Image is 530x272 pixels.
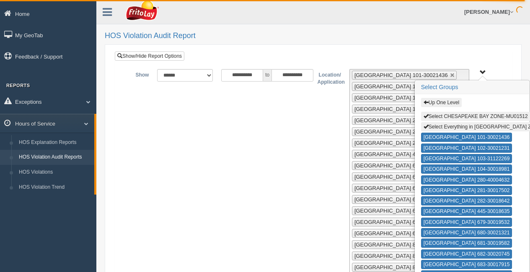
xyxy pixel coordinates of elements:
[15,180,94,195] a: HOS Violation Trend
[421,133,512,142] button: [GEOGRAPHIC_DATA] 101-30021436
[421,207,512,216] button: [GEOGRAPHIC_DATA] 445-30018635
[421,239,512,248] button: [GEOGRAPHIC_DATA] 681-30019582
[354,95,448,101] span: [GEOGRAPHIC_DATA] 103-31122269
[15,135,94,150] a: HOS Explanation Reports
[421,164,512,174] button: [GEOGRAPHIC_DATA] 104-30018981
[415,81,529,94] h3: Select Groups
[354,241,448,248] span: [GEOGRAPHIC_DATA] 848-30017452
[354,174,448,180] span: [GEOGRAPHIC_DATA] 680-30021321
[313,69,345,86] label: Location/ Application
[354,162,448,169] span: [GEOGRAPHIC_DATA] 679-30019532
[421,196,512,205] button: [GEOGRAPHIC_DATA] 282-30018642
[15,150,94,165] a: HOS Violation Audit Reports
[421,228,512,237] button: [GEOGRAPHIC_DATA] 680-30021321
[354,219,448,225] span: [GEOGRAPHIC_DATA] 684-31144895
[421,144,512,153] button: [GEOGRAPHIC_DATA] 102-30021231
[354,196,448,203] span: [GEOGRAPHIC_DATA] 682-30020745
[421,175,512,185] button: [GEOGRAPHIC_DATA] 280-40004632
[421,249,512,259] button: [GEOGRAPHIC_DATA] 682-30020745
[354,72,448,78] span: [GEOGRAPHIC_DATA] 101-30021436
[354,230,448,236] span: [GEOGRAPHIC_DATA] 685-40004848
[354,128,448,135] span: [GEOGRAPHIC_DATA] 281-30017502
[121,69,153,79] label: Show
[354,140,448,146] span: [GEOGRAPHIC_DATA] 282-30018642
[421,218,512,227] button: [GEOGRAPHIC_DATA] 679-30019532
[354,151,448,157] span: [GEOGRAPHIC_DATA] 445-30018635
[115,51,184,61] a: Show/Hide Report Options
[354,83,448,90] span: [GEOGRAPHIC_DATA] 102-30021231
[105,32,522,40] h2: HOS Violation Audit Report
[354,185,448,191] span: [GEOGRAPHIC_DATA] 681-30019582
[421,260,512,269] button: [GEOGRAPHIC_DATA] 683-30017915
[354,264,448,270] span: [GEOGRAPHIC_DATA] 876-30018874
[354,208,448,214] span: [GEOGRAPHIC_DATA] 683-30017915
[421,186,512,195] button: [GEOGRAPHIC_DATA] 281-30017502
[354,106,448,112] span: [GEOGRAPHIC_DATA] 104-30018981
[421,154,512,163] button: [GEOGRAPHIC_DATA] 103-31122269
[354,253,448,259] span: [GEOGRAPHIC_DATA] 849-30017559
[263,69,271,82] span: to
[421,98,462,107] button: Up One Level
[15,165,94,180] a: HOS Violations
[354,117,448,123] span: [GEOGRAPHIC_DATA] 280-40004632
